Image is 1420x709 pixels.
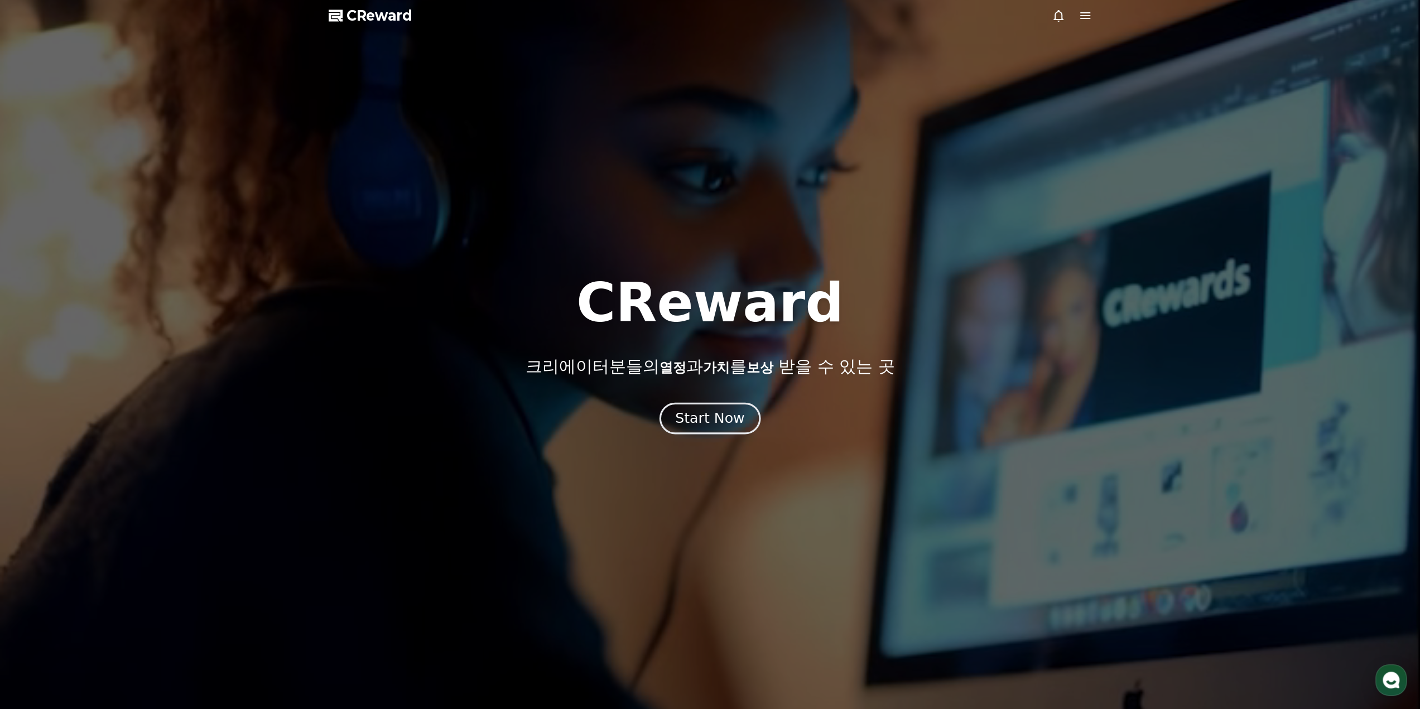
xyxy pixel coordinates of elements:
[660,402,760,434] button: Start Now
[525,356,894,377] p: 크리에이터분들의 과 를 받을 수 있는 곳
[576,276,844,330] h1: CReward
[346,7,412,25] span: CReward
[675,409,744,428] div: Start Now
[74,354,144,382] a: 대화
[35,370,42,379] span: 홈
[172,370,186,379] span: 설정
[144,354,214,382] a: 설정
[746,360,773,375] span: 보상
[662,414,758,425] a: Start Now
[3,354,74,382] a: 홈
[102,371,115,380] span: 대화
[329,7,412,25] a: CReward
[702,360,729,375] span: 가치
[659,360,686,375] span: 열정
